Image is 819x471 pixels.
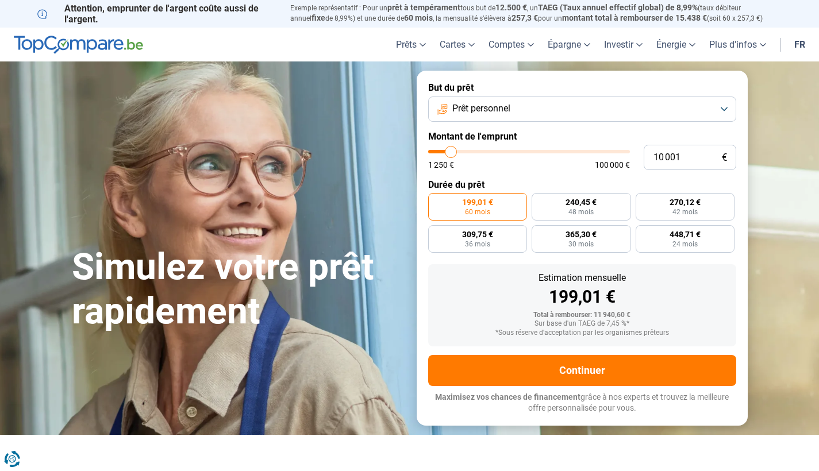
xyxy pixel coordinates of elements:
[437,273,727,283] div: Estimation mensuelle
[14,36,143,54] img: TopCompare
[435,392,580,401] span: Maximisez vos chances de financement
[672,209,698,215] span: 42 mois
[428,96,736,122] button: Prêt personnel
[437,311,727,319] div: Total à rembourser: 11 940,60 €
[312,13,325,22] span: fixe
[428,355,736,386] button: Continuer
[437,329,727,337] div: *Sous réserve d'acceptation par les organismes prêteurs
[428,131,736,142] label: Montant de l'emprunt
[389,28,433,61] a: Prêts
[670,230,701,238] span: 448,71 €
[670,198,701,206] span: 270,12 €
[437,288,727,306] div: 199,01 €
[462,198,493,206] span: 199,01 €
[541,28,597,61] a: Épargne
[428,179,736,190] label: Durée du prêt
[428,82,736,93] label: But du prêt
[595,161,630,169] span: 100 000 €
[568,209,594,215] span: 48 mois
[568,241,594,248] span: 30 mois
[672,241,698,248] span: 24 mois
[428,161,454,169] span: 1 250 €
[72,245,403,334] h1: Simulez votre prêt rapidement
[649,28,702,61] a: Énergie
[512,13,538,22] span: 257,3 €
[482,28,541,61] a: Comptes
[562,13,707,22] span: montant total à rembourser de 15.438 €
[433,28,482,61] a: Cartes
[404,13,433,22] span: 60 mois
[538,3,698,12] span: TAEG (Taux annuel effectif global) de 8,99%
[428,392,736,414] p: grâce à nos experts et trouvez la meilleure offre personnalisée pour vous.
[495,3,527,12] span: 12.500 €
[452,102,510,115] span: Prêt personnel
[722,153,727,163] span: €
[566,230,597,238] span: 365,30 €
[702,28,773,61] a: Plus d'infos
[437,320,727,328] div: Sur base d'un TAEG de 7,45 %*
[465,209,490,215] span: 60 mois
[387,3,460,12] span: prêt à tempérament
[787,28,812,61] a: fr
[465,241,490,248] span: 36 mois
[462,230,493,238] span: 309,75 €
[290,3,782,24] p: Exemple représentatif : Pour un tous but de , un (taux débiteur annuel de 8,99%) et une durée de ...
[37,3,276,25] p: Attention, emprunter de l'argent coûte aussi de l'argent.
[597,28,649,61] a: Investir
[566,198,597,206] span: 240,45 €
